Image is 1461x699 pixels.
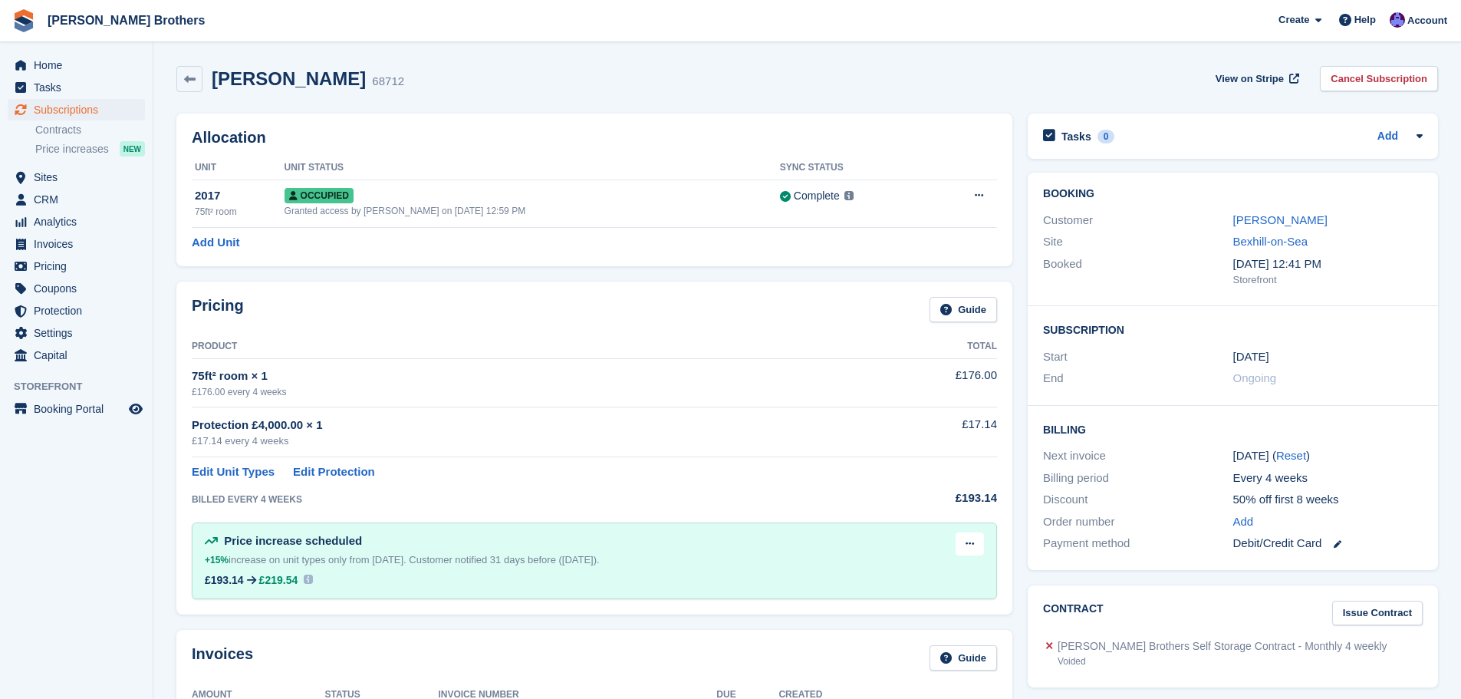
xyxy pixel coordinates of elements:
img: Becca Clark [1390,12,1405,28]
div: £193.14 [848,490,997,507]
div: End [1043,370,1232,387]
span: Subscriptions [34,99,126,120]
div: 68712 [372,73,404,91]
span: Booking Portal [34,398,126,420]
a: Preview store [127,400,145,418]
th: Sync Status [780,156,931,180]
span: Settings [34,322,126,344]
span: Account [1407,13,1447,28]
a: Issue Contract [1332,601,1423,626]
a: menu [8,167,145,188]
span: increase on unit types only from [DATE]. [205,554,406,565]
span: Storefront [14,379,153,394]
div: Booked [1043,256,1232,288]
h2: Pricing [192,297,244,322]
a: Reset [1276,449,1306,462]
a: Edit Unit Types [192,463,275,481]
h2: Contract [1043,601,1104,626]
div: Order number [1043,513,1232,531]
div: 0 [1097,130,1115,143]
a: menu [8,322,145,344]
a: Cancel Subscription [1320,66,1438,91]
a: menu [8,300,145,321]
img: stora-icon-8386f47178a22dfd0bd8f6a31ec36ba5ce8667c1dd55bd0f319d3a0aa187defe.svg [12,9,35,32]
a: Add [1233,513,1254,531]
div: Storefront [1233,272,1423,288]
div: [DATE] ( ) [1233,447,1423,465]
a: [PERSON_NAME] Brothers [41,8,211,33]
div: Complete [794,188,840,204]
div: [PERSON_NAME] Brothers Self Storage Contract - Monthly 4 weekly [1058,638,1387,654]
a: menu [8,278,145,299]
div: NEW [120,141,145,157]
a: menu [8,99,145,120]
a: menu [8,398,145,420]
img: icon-info-931a05b42745ab749e9cb3f8fd5492de83d1ef71f8849c2817883450ef4d471b.svg [304,575,313,584]
img: icon-info-grey-7440780725fd019a000dd9b08b2336e03edf1995a4989e88bcd33f0948082b44.svg [844,191,854,200]
a: menu [8,233,145,255]
div: Voided [1058,654,1387,668]
span: Coupons [34,278,126,299]
span: Price increase scheduled [224,534,362,547]
div: 2017 [195,187,285,205]
div: Discount [1043,491,1232,509]
a: menu [8,211,145,232]
a: Contracts [35,123,145,137]
div: +15% [205,552,229,568]
span: CRM [34,189,126,210]
a: Guide [930,297,997,322]
div: 75ft² room [195,205,285,219]
a: menu [8,256,145,277]
span: Help [1354,12,1376,28]
th: Unit [192,156,285,180]
div: Customer [1043,212,1232,229]
span: Analytics [34,211,126,232]
span: Protection [34,300,126,321]
a: [PERSON_NAME] [1233,213,1328,226]
a: menu [8,54,145,76]
td: £176.00 [848,358,997,407]
h2: Invoices [192,645,253,671]
span: Create [1278,12,1309,28]
h2: Tasks [1061,130,1091,143]
h2: Billing [1043,421,1423,437]
th: Unit Status [285,156,780,180]
h2: Booking [1043,188,1423,200]
div: [DATE] 12:41 PM [1233,256,1423,273]
div: £193.14 [205,574,244,586]
a: Price increases NEW [35,140,145,157]
div: 50% off first 8 weeks [1233,491,1423,509]
div: Site [1043,233,1232,251]
div: Billing period [1043,470,1232,487]
h2: [PERSON_NAME] [212,68,366,89]
span: Customer notified 31 days before ([DATE]). [409,554,599,565]
div: Granted access by [PERSON_NAME] on [DATE] 12:59 PM [285,204,780,218]
a: menu [8,189,145,210]
a: menu [8,345,145,366]
td: £17.14 [848,407,997,457]
a: Add [1377,128,1398,146]
h2: Allocation [192,129,997,147]
span: Capital [34,345,126,366]
a: View on Stripe [1209,66,1302,91]
div: £17.14 every 4 weeks [192,434,848,449]
div: Every 4 weeks [1233,470,1423,487]
div: 75ft² room × 1 [192,368,848,385]
span: Sites [34,167,126,188]
div: Payment method [1043,535,1232,552]
a: Edit Protection [293,463,375,481]
span: Ongoing [1233,371,1277,384]
a: menu [8,77,145,98]
div: Debit/Credit Card [1233,535,1423,552]
div: Protection £4,000.00 × 1 [192,417,848,434]
th: Product [192,335,848,359]
h2: Subscription [1043,321,1423,337]
span: £219.54 [259,574,298,586]
span: Invoices [34,233,126,255]
div: Next invoice [1043,447,1232,465]
a: Guide [930,645,997,671]
span: Home [34,54,126,76]
th: Total [848,335,997,359]
div: Start [1043,348,1232,366]
span: View on Stripe [1216,71,1284,87]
